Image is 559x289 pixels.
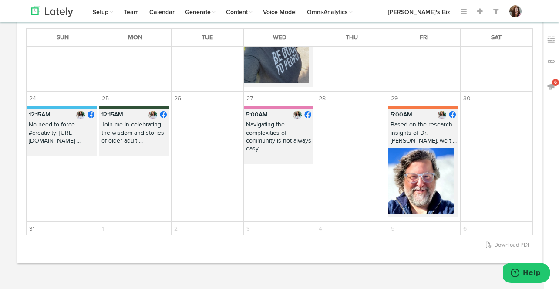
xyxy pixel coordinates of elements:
[244,121,313,156] p: Navigating the complexities of community is not always easy. ...
[27,92,39,105] span: 24
[99,121,169,148] p: Join me in celebrating the wisdom and stories of older adult ...
[76,111,85,119] img: picture
[29,112,51,118] b: 12:15AM
[57,34,69,41] span: Sun
[316,222,325,236] span: 4
[486,242,531,248] a: Download PDF
[388,121,458,148] p: Based on the research insights of Dr. [PERSON_NAME], we t ...
[547,35,556,44] img: keywords_off.svg
[101,112,123,118] b: 12:15AM
[244,222,253,236] span: 3
[491,34,502,41] span: Sat
[31,6,73,17] img: logo_lately_bg_light.svg
[388,92,401,105] span: 29
[552,79,559,86] span: 6
[461,92,473,105] span: 30
[99,92,111,105] span: 25
[27,222,37,236] span: 31
[172,222,180,236] span: 2
[202,34,213,41] span: Tue
[503,263,550,285] iframe: Opens a widget where you can find more information
[148,111,157,119] img: picture
[244,92,256,105] span: 27
[316,92,328,105] span: 28
[346,34,358,41] span: Thu
[420,34,429,41] span: Fri
[246,112,268,118] b: 5:00AM
[99,222,107,236] span: 1
[128,34,142,41] span: Mon
[509,5,522,17] img: JfsZugShQNWjftDpkAxX
[388,148,454,214] img: SdLgOI9cRaysyce2vzq8
[461,222,469,236] span: 6
[293,111,302,119] img: picture
[172,92,184,105] span: 26
[391,112,412,118] b: 5:00AM
[438,111,446,119] img: picture
[27,121,97,148] p: No need to force #creativity: [URL][DOMAIN_NAME] ...
[388,222,397,236] span: 5
[547,82,556,91] img: announcements_off.svg
[273,34,286,41] span: Wed
[547,57,556,66] img: links_off.svg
